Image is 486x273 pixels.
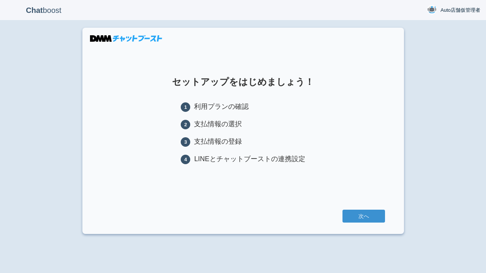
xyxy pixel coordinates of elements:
span: 1 [181,102,190,112]
li: 利用プランの確認 [181,102,305,112]
span: 3 [181,137,190,147]
b: Chat [26,6,43,14]
li: LINEとチャットブーストの連携設定 [181,154,305,164]
li: 支払情報の登録 [181,137,305,147]
span: Auto店舗仮管理者 [440,6,480,14]
li: 支払情報の選択 [181,119,305,129]
img: User Image [427,5,437,14]
a: 次へ [342,210,385,223]
p: boost [6,1,82,20]
span: 4 [181,155,190,164]
span: 2 [181,120,190,129]
h1: セットアップをはじめましょう！ [101,77,385,87]
img: DMMチャットブースト [90,35,162,42]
